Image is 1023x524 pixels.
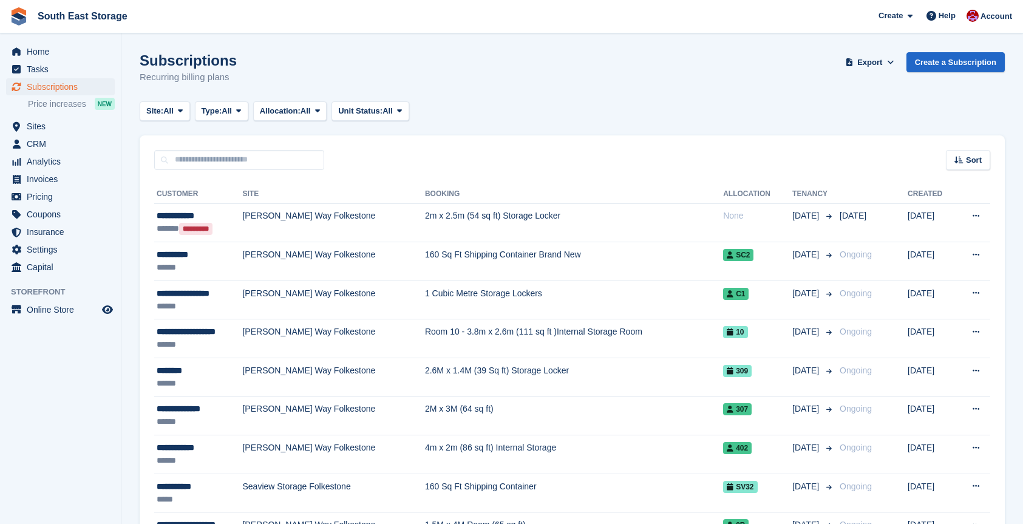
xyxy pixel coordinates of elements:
[100,302,115,317] a: Preview store
[792,364,821,377] span: [DATE]
[27,118,100,135] span: Sites
[908,474,955,512] td: [DATE]
[242,242,424,281] td: [PERSON_NAME] Way Folkestone
[140,52,237,69] h1: Subscriptions
[908,203,955,242] td: [DATE]
[792,403,821,415] span: [DATE]
[242,185,424,204] th: Site
[140,101,190,121] button: Site: All
[6,78,115,95] a: menu
[6,153,115,170] a: menu
[382,105,393,117] span: All
[154,185,242,204] th: Customer
[6,118,115,135] a: menu
[6,135,115,152] a: menu
[27,259,100,276] span: Capital
[33,6,132,26] a: South East Storage
[425,281,723,319] td: 1 Cubic Metre Storage Lockers
[6,43,115,60] a: menu
[723,288,749,300] span: C1
[27,78,100,95] span: Subscriptions
[10,7,28,26] img: stora-icon-8386f47178a22dfd0bd8f6a31ec36ba5ce8667c1dd55bd0f319d3a0aa187defe.svg
[242,358,424,397] td: [PERSON_NAME] Way Folkestone
[840,211,866,220] span: [DATE]
[27,206,100,223] span: Coupons
[939,10,956,22] span: Help
[840,250,872,259] span: Ongoing
[28,97,115,111] a: Price increases NEW
[27,301,100,318] span: Online Store
[792,441,821,454] span: [DATE]
[301,105,311,117] span: All
[723,185,792,204] th: Allocation
[792,248,821,261] span: [DATE]
[425,396,723,435] td: 2M x 3M (64 sq ft)
[425,319,723,358] td: Room 10 - 3.8m x 2.6m (111 sq ft )Internal Storage Room
[6,206,115,223] a: menu
[6,188,115,205] a: menu
[222,105,232,117] span: All
[857,56,882,69] span: Export
[242,396,424,435] td: [PERSON_NAME] Way Folkestone
[27,223,100,240] span: Insurance
[908,319,955,358] td: [DATE]
[843,52,897,72] button: Export
[27,61,100,78] span: Tasks
[6,223,115,240] a: menu
[331,101,409,121] button: Unit Status: All
[425,242,723,281] td: 160 Sq Ft Shipping Container Brand New
[425,474,723,512] td: 160 Sq Ft Shipping Container
[27,153,100,170] span: Analytics
[95,98,115,110] div: NEW
[908,358,955,397] td: [DATE]
[723,481,757,493] span: SV32
[840,327,872,336] span: Ongoing
[260,105,301,117] span: Allocation:
[840,481,872,491] span: Ongoing
[27,43,100,60] span: Home
[140,70,237,84] p: Recurring billing plans
[27,188,100,205] span: Pricing
[146,105,163,117] span: Site:
[6,259,115,276] a: menu
[908,185,955,204] th: Created
[792,185,835,204] th: Tenancy
[792,480,821,493] span: [DATE]
[966,154,982,166] span: Sort
[6,241,115,258] a: menu
[908,396,955,435] td: [DATE]
[723,403,752,415] span: 307
[723,326,747,338] span: 10
[11,286,121,298] span: Storefront
[338,105,382,117] span: Unit Status:
[967,10,979,22] img: Roger Norris
[163,105,174,117] span: All
[242,203,424,242] td: [PERSON_NAME] Way Folkestone
[6,171,115,188] a: menu
[981,10,1012,22] span: Account
[879,10,903,22] span: Create
[908,435,955,474] td: [DATE]
[425,185,723,204] th: Booking
[723,442,752,454] span: 402
[723,365,752,377] span: 309
[840,443,872,452] span: Ongoing
[425,435,723,474] td: 4m x 2m (86 sq ft) Internal Storage
[253,101,327,121] button: Allocation: All
[792,287,821,300] span: [DATE]
[723,249,753,261] span: SC2
[27,171,100,188] span: Invoices
[908,242,955,281] td: [DATE]
[425,358,723,397] td: 2.6M x 1.4M (39 Sq ft) Storage Locker
[242,319,424,358] td: [PERSON_NAME] Way Folkestone
[908,281,955,319] td: [DATE]
[425,203,723,242] td: 2m x 2.5m (54 sq ft) Storage Locker
[242,435,424,474] td: [PERSON_NAME] Way Folkestone
[242,474,424,512] td: Seaview Storage Folkestone
[792,325,821,338] span: [DATE]
[840,288,872,298] span: Ongoing
[27,241,100,258] span: Settings
[27,135,100,152] span: CRM
[242,281,424,319] td: [PERSON_NAME] Way Folkestone
[792,209,821,222] span: [DATE]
